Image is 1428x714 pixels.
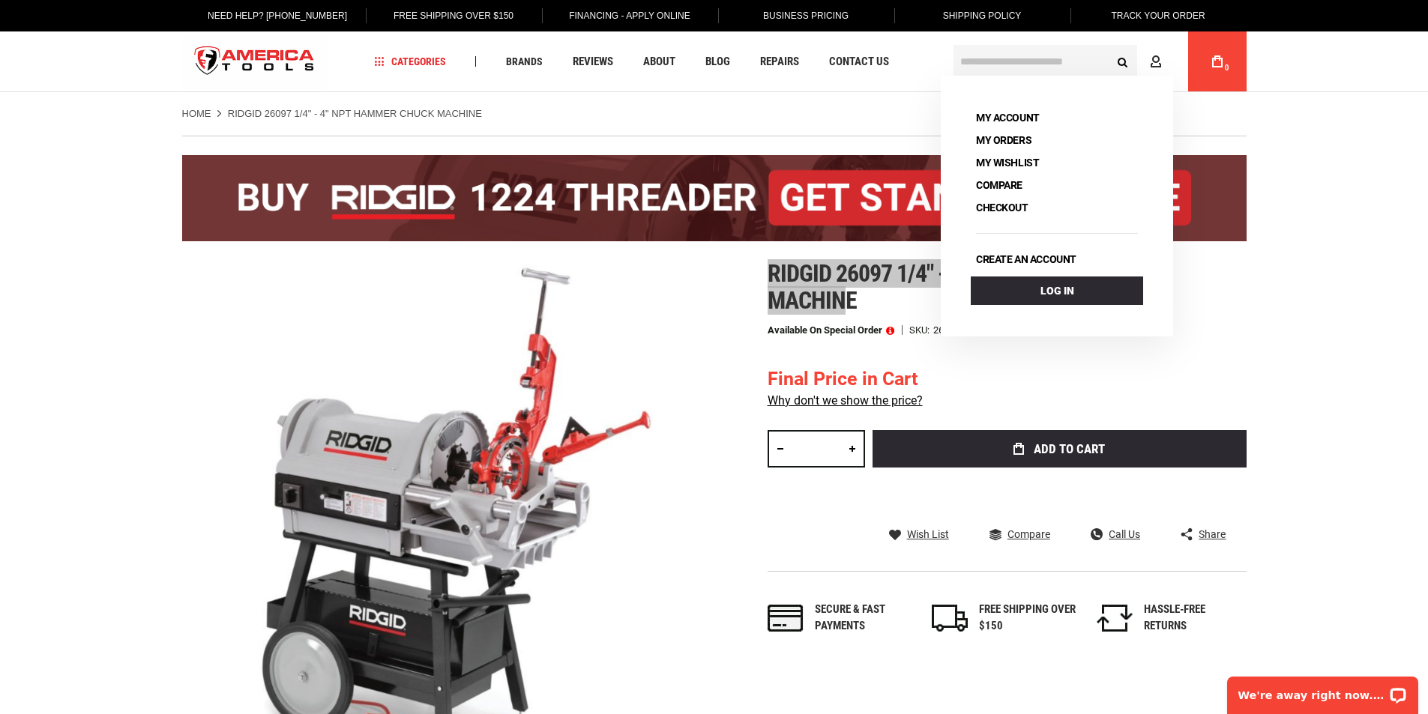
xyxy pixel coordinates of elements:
span: Blog [705,56,730,67]
a: Brands [499,52,549,72]
a: Why don't we show the price? [768,393,923,408]
span: Wish List [907,529,949,539]
p: Available on Special Order [768,325,894,336]
div: FREE SHIPPING OVER $150 [979,602,1076,634]
div: HASSLE-FREE RETURNS [1144,602,1241,634]
a: 0 [1203,31,1232,91]
iframe: Secure express checkout frame [870,472,1250,515]
a: My Orders [971,130,1037,151]
a: Blog [699,52,737,72]
a: Wish List [889,527,949,541]
a: store logo [182,34,328,90]
img: shipping [932,605,968,632]
a: Create an account [971,249,1082,270]
a: Call Us [1091,527,1140,541]
a: About [636,52,682,72]
div: 26097 [933,325,959,335]
a: Reviews [566,52,620,72]
span: Repairs [760,56,799,67]
span: Share [1199,529,1226,539]
span: Shipping Policy [943,10,1022,21]
img: America Tools [182,34,328,90]
div: Final Price in Cart [768,366,923,393]
a: Repairs [753,52,806,72]
span: Ridgid 26097 1/4" - 4" npt [PERSON_NAME] machine [768,259,1169,315]
span: Call Us [1109,529,1140,539]
a: Compare [971,175,1028,196]
img: payments [768,605,804,632]
a: My Account [971,107,1045,128]
span: Add to Cart [1034,443,1105,456]
img: BOGO: Buy the RIDGID® 1224 Threader (26092), get the 92467 200A Stand FREE! [182,155,1247,241]
a: Log In [971,276,1143,305]
span: Categories [374,56,446,67]
button: Search [1109,47,1137,76]
strong: RIDGID 26097 1/4" - 4" NPT HAMMER CHUCK MACHINE [228,108,482,119]
strong: SKU [909,325,933,335]
a: Home [182,107,211,121]
img: returns [1097,605,1133,632]
a: Compare [989,527,1050,541]
a: Checkout [971,197,1034,218]
span: Contact Us [829,56,889,67]
span: Brands [506,56,543,67]
button: Add to Cart [873,430,1247,468]
span: 0 [1225,64,1229,72]
span: About [643,56,675,67]
a: My Wishlist [971,152,1044,173]
span: Reviews [573,56,613,67]
a: Categories [367,52,453,72]
span: Compare [1007,529,1050,539]
iframe: LiveChat chat widget [1217,667,1428,714]
div: Secure & fast payments [815,602,912,634]
a: Contact Us [822,52,896,72]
